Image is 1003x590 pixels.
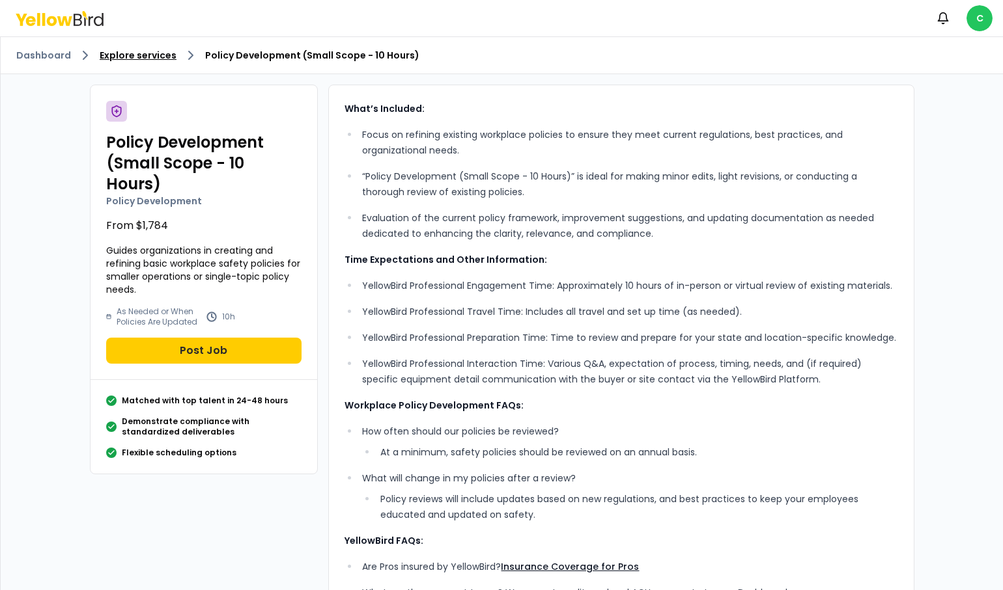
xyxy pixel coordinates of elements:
[501,560,639,573] a: Insurance Coverage for Pros
[16,49,71,62] a: Dashboard
[106,338,302,364] button: Post Job
[122,416,302,437] p: Demonstrate compliance with standardized deliverables
[106,244,302,296] p: Guides organizations in creating and refining basic workplace safety policies for smaller operati...
[362,278,897,293] p: YellowBird Professional Engagement Time: Approximately 10 hours of in-person or virtual review of...
[16,47,987,63] nav: breadcrumb
[345,399,524,412] strong: Workplace Policy Development FAQs:
[362,210,897,241] p: Evaluation of the current policy framework, improvement suggestions, and updating documentation a...
[362,356,897,387] p: YellowBird Professional Interaction Time: Various Q&A, expectation of process, timing, needs, and...
[362,168,897,200] p: “Policy Development (Small Scope - 10 Hours)” is ideal for making minor edits, light revisions, o...
[967,5,993,31] span: C
[362,423,897,439] p: How often should our policies be reviewed?
[376,491,897,522] li: Policy reviews will include updates based on new regulations, and best practices to keep your emp...
[205,49,419,62] span: Policy Development (Small Scope - 10 Hours)
[362,127,897,158] p: Focus on refining existing workplace policies to ensure they meet current regulations, best pract...
[345,253,547,266] strong: Time Expectations and Other Information:
[376,444,897,460] li: At a minimum, safety policies should be reviewed on an annual basis.
[100,49,177,62] a: Explore services
[362,559,897,574] p: Are Pros insured by YellowBird?
[106,194,302,208] p: Policy Development
[122,396,288,406] p: Matched with top talent in 24-48 hours
[106,132,302,194] h2: Policy Development (Small Scope - 10 Hours)
[362,330,897,345] p: YellowBird Professional Preparation Time: Time to review and prepare for your state and location-...
[345,102,425,115] strong: What’s Included:
[362,470,897,486] p: What will change in my policies after a review?
[122,448,236,458] p: Flexible scheduling options
[362,304,897,319] p: YellowBird Professional Travel Time: Includes all travel and set up time (as needed).
[345,534,423,547] strong: YellowBird FAQs:
[117,306,201,327] p: As Needed or When Policies Are Updated
[106,218,302,234] p: From $1,784
[222,312,235,322] p: 10h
